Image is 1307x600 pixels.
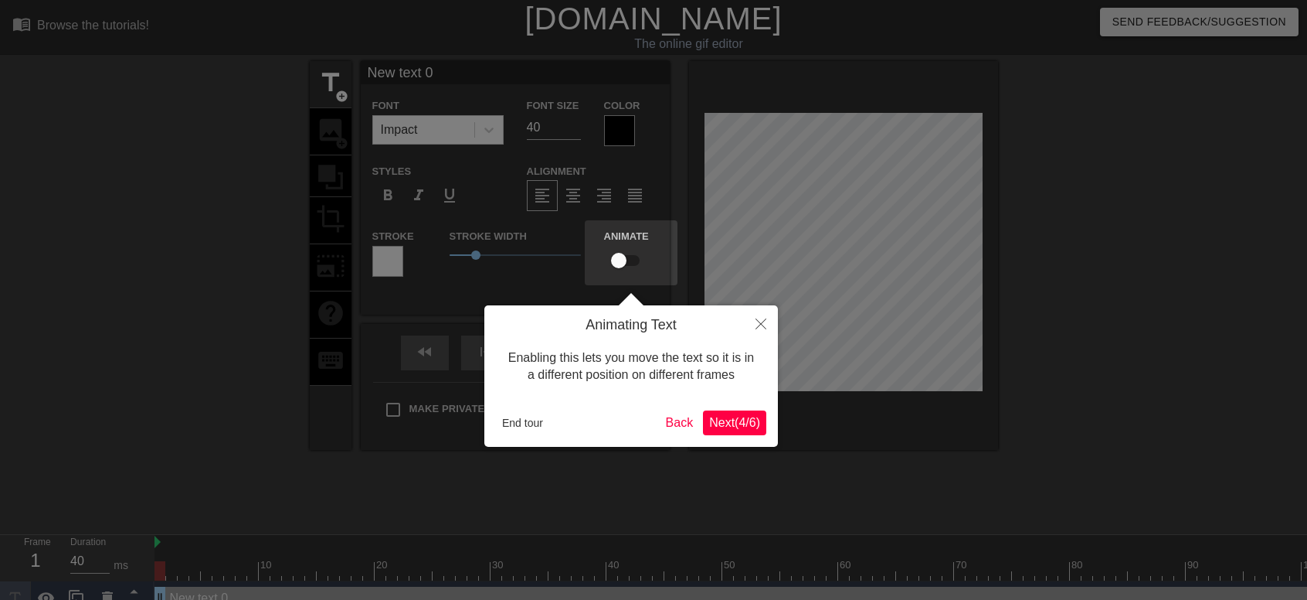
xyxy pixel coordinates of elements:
[703,411,766,435] button: Next
[660,411,700,435] button: Back
[709,416,760,429] span: Next ( 4 / 6 )
[496,334,766,400] div: Enabling this lets you move the text so it is in a different position on different frames
[744,305,778,341] button: Close
[496,411,549,435] button: End tour
[496,317,766,334] h4: Animating Text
